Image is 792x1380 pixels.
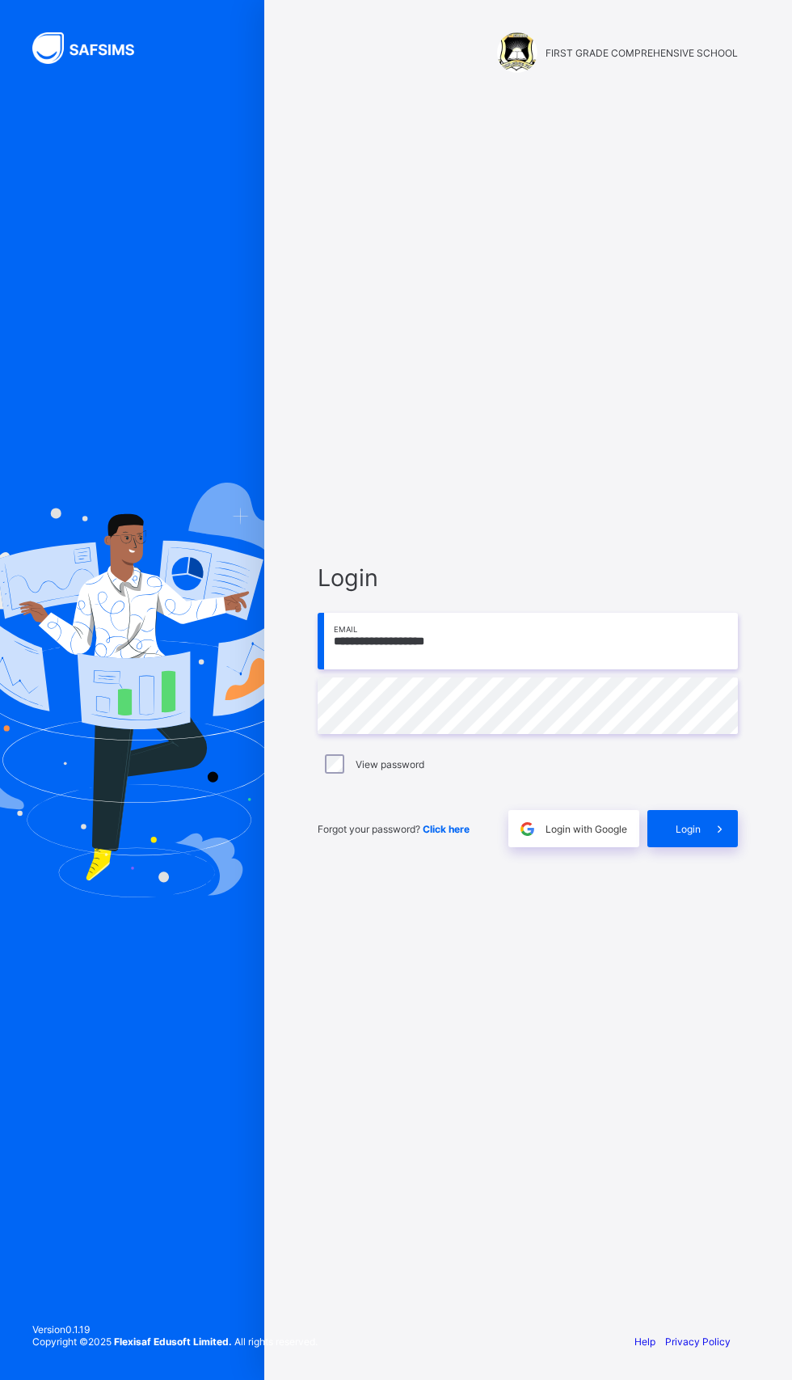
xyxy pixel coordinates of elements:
[634,1336,655,1348] a: Help
[32,1336,318,1348] span: Copyright © 2025 All rights reserved.
[546,823,627,835] span: Login with Google
[676,823,701,835] span: Login
[32,32,154,64] img: SAFSIMS Logo
[546,47,738,59] span: FIRST GRADE COMPREHENSIVE SCHOOL
[318,823,470,835] span: Forgot your password?
[114,1336,232,1348] strong: Flexisaf Edusoft Limited.
[423,823,470,835] a: Click here
[32,1323,318,1336] span: Version 0.1.19
[665,1336,731,1348] a: Privacy Policy
[518,820,537,838] img: google.396cfc9801f0270233282035f929180a.svg
[356,758,424,770] label: View password
[318,563,738,592] span: Login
